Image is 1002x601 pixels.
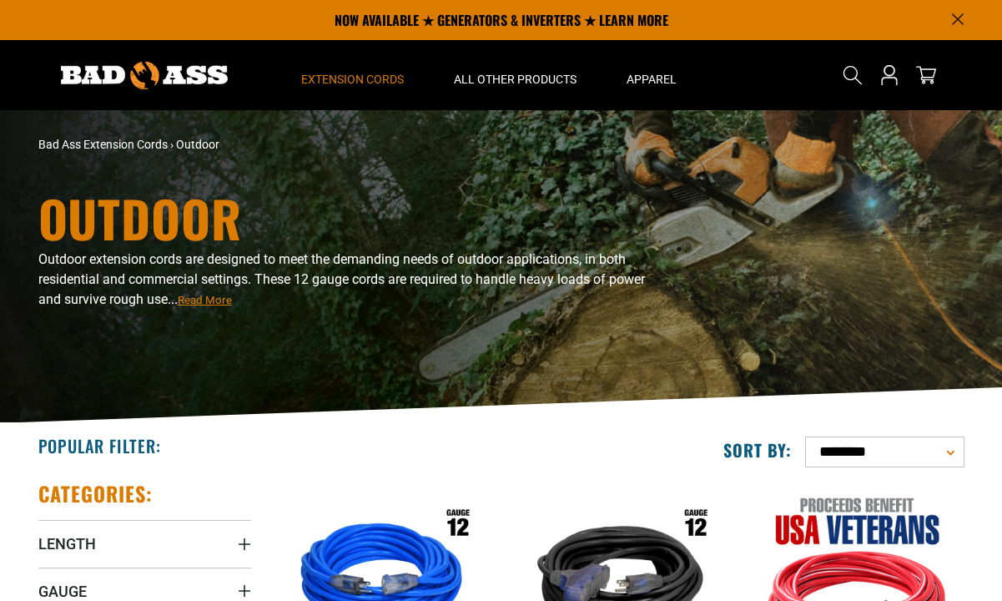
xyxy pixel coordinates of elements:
span: Length [38,534,96,553]
span: Outdoor extension cords are designed to meet the demanding needs of outdoor applications, in both... [38,251,645,307]
h1: Outdoor [38,193,647,243]
img: Bad Ass Extension Cords [61,62,228,89]
summary: All Other Products [429,40,602,110]
a: Bad Ass Extension Cords [38,138,168,151]
summary: Extension Cords [276,40,429,110]
span: Extension Cords [301,72,404,87]
nav: breadcrumbs [38,136,647,154]
summary: Search [839,62,866,88]
span: Read More [178,294,232,306]
span: Gauge [38,582,87,601]
summary: Length [38,520,251,567]
span: Apparel [627,72,677,87]
span: Outdoor [176,138,219,151]
summary: Apparel [602,40,702,110]
h2: Categories: [38,481,154,507]
label: Sort by: [723,439,792,461]
span: All Other Products [454,72,577,87]
span: › [170,138,174,151]
h2: Popular Filter: [38,435,161,457]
